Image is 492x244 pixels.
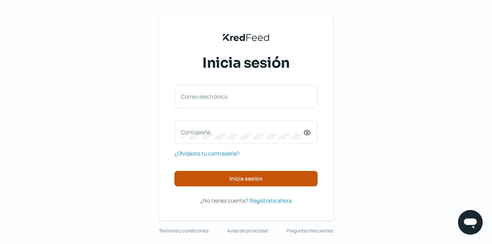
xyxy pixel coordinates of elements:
[174,148,239,158] a: ¿Olvidaste tu contraseña?
[463,215,478,230] img: chatIcon
[174,171,318,186] button: Inicia sesión
[159,227,208,235] a: Términos y condiciones
[202,53,290,73] span: Inicia sesión
[287,227,333,235] a: Preguntas frecuentes
[229,176,263,181] span: Inicia sesión
[181,93,303,100] label: Correo electrónico
[250,196,292,205] a: Regístrate ahora
[181,128,303,136] label: Contraseña
[227,227,268,235] a: Aviso de privacidad
[200,197,248,204] span: ¿No tienes cuenta?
